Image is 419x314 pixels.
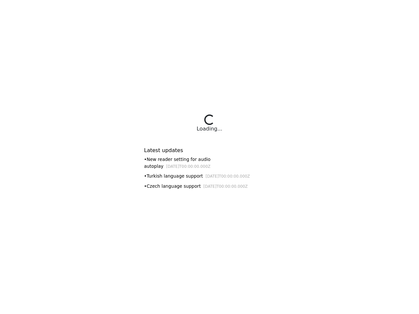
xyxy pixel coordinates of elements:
div: • Czech language support [144,183,275,190]
small: [DATE]T00:00:00.000Z [166,164,210,169]
small: [DATE]T00:00:00.000Z [206,174,250,179]
div: Loading... [197,125,222,133]
h6: Latest updates [144,147,275,153]
small: [DATE]T00:00:00.000Z [203,184,248,189]
div: • New reader setting for audio autoplay [144,156,275,169]
div: • Turkish language support [144,173,275,180]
